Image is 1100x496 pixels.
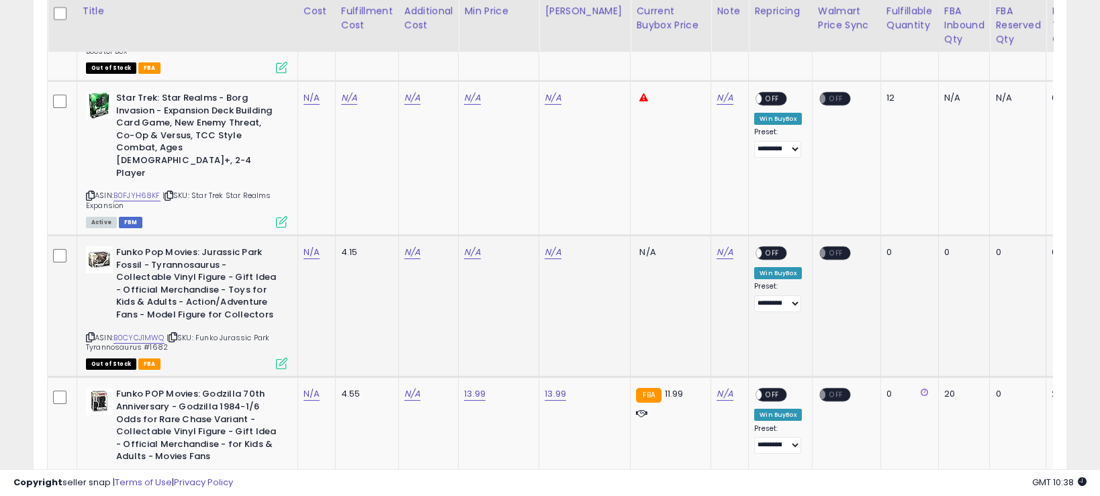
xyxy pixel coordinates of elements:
[304,91,320,105] a: N/A
[717,91,733,105] a: N/A
[995,4,1040,46] div: FBA Reserved Qty
[545,4,625,18] div: [PERSON_NAME]
[116,92,279,183] b: Star Trek: Star Realms - Borg Invasion - Expansion Deck Building Card Game, New Enemy Threat, Co-...
[86,62,136,74] span: All listings that are currently out of stock and unavailable for purchase on Amazon
[304,387,320,401] a: N/A
[1032,476,1087,489] span: 2025-10-13 10:38 GMT
[13,477,233,489] div: seller snap | |
[86,246,287,368] div: ASIN:
[1052,4,1077,46] div: FBA Total Qty
[825,248,847,259] span: OFF
[1052,388,1072,400] div: 20
[86,92,113,119] img: 51FYfWmGUDL._SL40_.jpg
[995,92,1036,104] div: N/A
[13,476,62,489] strong: Copyright
[762,93,784,105] span: OFF
[86,217,117,228] span: All listings currently available for purchase on Amazon
[113,332,165,344] a: B0CYCJ1MWQ
[86,92,287,226] div: ASIN:
[754,113,802,125] div: Win BuyBox
[545,387,566,401] a: 13.99
[944,388,980,400] div: 20
[818,4,875,32] div: Walmart Price Sync
[762,248,784,259] span: OFF
[86,358,136,370] span: All listings that are currently out of stock and unavailable for purchase on Amazon
[754,424,802,454] div: Preset:
[754,4,807,18] div: Repricing
[754,409,802,421] div: Win BuyBox
[404,387,420,401] a: N/A
[944,92,980,104] div: N/A
[116,388,279,466] b: Funko POP Movies: Godzilla 70th Anniversary - Godzilla 1984-1/6 Odds for Rare Chase Variant - Col...
[341,4,393,32] div: Fulfillment Cost
[1052,92,1072,104] div: 0
[995,388,1036,400] div: 0
[86,388,113,415] img: 41nBrL3WHHL._SL40_.jpg
[83,4,292,18] div: Title
[404,246,420,259] a: N/A
[717,387,733,401] a: N/A
[886,246,928,258] div: 0
[341,91,357,105] a: N/A
[464,4,533,18] div: Min Price
[86,190,271,210] span: | SKU: Star Trek Star Realms Expansion
[464,246,480,259] a: N/A
[341,246,388,258] div: 4.15
[886,388,928,400] div: 0
[754,282,802,311] div: Preset:
[754,267,802,279] div: Win BuyBox
[138,358,161,370] span: FBA
[115,476,172,489] a: Terms of Use
[825,389,847,401] span: OFF
[754,128,802,157] div: Preset:
[174,476,233,489] a: Privacy Policy
[304,246,320,259] a: N/A
[944,4,984,46] div: FBA inbound Qty
[639,246,655,258] span: N/A
[464,387,486,401] a: 13.99
[1052,246,1072,258] div: 0
[113,190,161,201] a: B0FJYH68KF
[717,246,733,259] a: N/A
[404,4,453,32] div: Additional Cost
[119,217,143,228] span: FBM
[825,93,847,105] span: OFF
[86,246,113,273] img: 4153I9eYnPL._SL40_.jpg
[636,4,705,32] div: Current Buybox Price
[341,388,388,400] div: 4.55
[86,332,269,352] span: | SKU: Funko Jurassic Park Tyrannosaurus #1682
[944,246,980,258] div: 0
[886,92,928,104] div: 12
[545,91,561,105] a: N/A
[717,4,743,18] div: Note
[464,91,480,105] a: N/A
[665,387,684,400] span: 11.99
[545,246,561,259] a: N/A
[304,4,330,18] div: Cost
[762,389,784,401] span: OFF
[404,91,420,105] a: N/A
[886,4,933,32] div: Fulfillable Quantity
[995,246,1036,258] div: 0
[636,388,661,403] small: FBA
[116,246,279,324] b: Funko Pop Movies: Jurassic Park Fossil - Tyrannosaurus - Collectable Vinyl Figure - Gift Idea - O...
[138,62,161,74] span: FBA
